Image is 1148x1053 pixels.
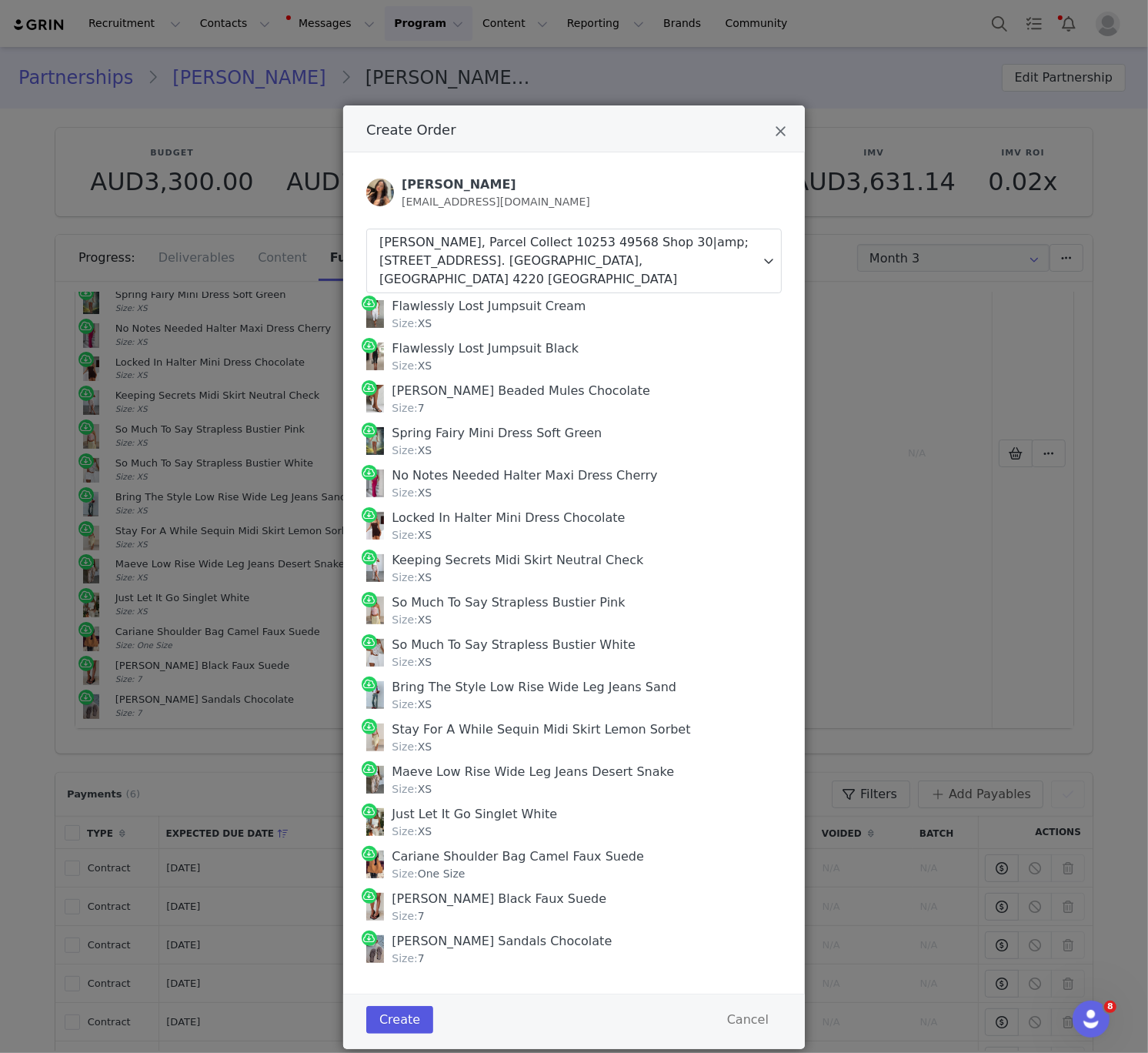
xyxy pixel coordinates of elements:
span: XS [392,656,432,668]
img: 0B674BF2-34F0-4678-AE12-9BE2CD9D9FA3.jpg [366,343,384,370]
div: No Notes Needed Halter Maxi Dress Cherry [392,466,657,485]
img: 5452AED8-C9BB-4CD7-AABF-976BE450EF4B-2.jpg [366,385,384,413]
span: Size: [392,402,417,414]
span: Size: [392,359,417,372]
span: Size: [392,317,417,329]
span: Size: [392,613,417,626]
div: Locked In Halter Mini Dress Chocolate [392,509,625,527]
span: XS [392,529,432,541]
img: white-fox-stay-for-a-while-sequin-midi-skirt-lemon-sorbet-yellow-so-much-to-say-strapless-bustier... [366,597,384,624]
iframe: Intercom live chat [1073,1001,1110,1038]
div: Spring Fairy Mini Dress Soft Green [392,424,602,443]
img: BRING_THE_STYLE_JEANS_20_08_2401.jpg [366,681,384,709]
img: white-fox-no-notes-needed-halter-maxi-dress-cherry-14.8.25-14.jpg [366,470,384,497]
div: So Much To Say Strapless Bustier White [392,636,636,654]
span: XS [392,571,432,583]
span: Size: [392,698,417,710]
div: Bring The Style Low Rise Wide Leg Jeans Sand [392,678,676,697]
span: XS [392,444,432,456]
span: Size: [392,571,417,583]
span: Size: [392,740,417,753]
img: white-fox-stay-for-a-while-sequin-midi-skirt-lemon-sorbet-yellow-so-much-to-say-strapless-bustier... [366,724,384,751]
span: XS [392,698,432,710]
img: white-fox-so-much-to-say-strapless-bustier-white-10.9.25-04.jpg [366,639,384,667]
div: Flawlessly Lost Jumpsuit Cream [392,297,586,316]
span: XS [392,613,432,626]
span: XS [392,486,432,499]
span: Size: [392,529,417,541]
span: XS [392,359,432,372]
img: white-fox-locked-in-halter-mini-dress-chocolate-brown-10.9.25-01_238ac809-eeb9-40eb-8521-d09f4a13... [366,512,384,540]
span: Size: [392,486,417,499]
span: XS [392,317,432,329]
div: Stay For A While Sequin Midi Skirt Lemon Sorbet [392,720,690,739]
img: E56FE107-0951-493F-A379-DC9FB8DB5341copy.jpg [366,554,384,582]
div: So Much To Say Strapless Bustier Pink [392,593,625,612]
span: Size: [392,656,417,668]
div: [PERSON_NAME] Beaded Mules Chocolate [392,382,650,400]
span: XS [392,740,432,753]
body: Rich Text Area. Press ALT-0 for help. [12,12,632,29]
span: 8 [1104,1001,1116,1013]
span: Size: [392,444,417,456]
span: 7 [392,402,424,414]
img: white-fox-flawlessly-lost-jumpsuit-cream-white-17.9.2502.jpg [366,300,384,328]
div: Create Order [343,105,805,1049]
div: Flawlessly Lost Jumpsuit Black [392,339,579,358]
img: spring-fairy-mini-dress-soft-green_03.09.2501.jpg [366,427,384,455]
div: Keeping Secrets Midi Skirt Neutral Check [392,551,643,570]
